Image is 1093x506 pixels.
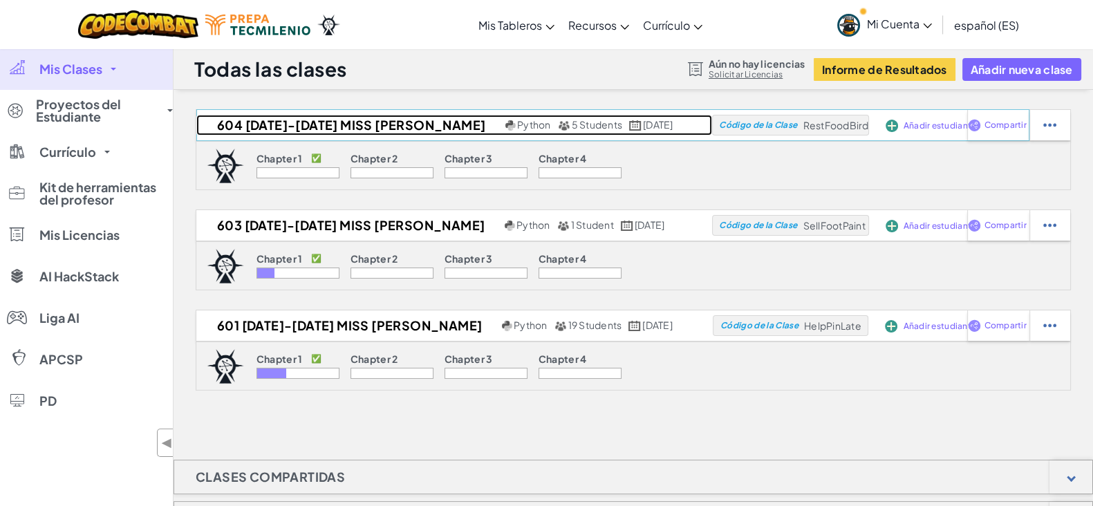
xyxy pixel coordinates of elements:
[867,17,932,31] span: Mi Cuenta
[505,221,515,231] img: python.png
[539,353,587,364] p: Chapter 4
[196,315,498,336] h2: 601 [DATE]-[DATE] MISS [PERSON_NAME]
[954,18,1019,32] span: español (ES)
[568,319,622,331] span: 19 Students
[886,220,898,232] img: IconAddStudents.svg
[39,229,120,241] span: Mis Licencias
[1043,119,1056,131] img: IconStudentEllipsis.svg
[830,3,939,46] a: Mi Cuenta
[445,253,493,264] p: Chapter 3
[709,69,805,80] a: Solicitar Licencias
[516,218,550,231] span: Python
[539,253,587,264] p: Chapter 4
[517,118,550,131] span: Python
[39,63,102,75] span: Mis Clases
[904,222,981,230] span: Añadir estudiantes
[962,58,1081,81] button: Añadir nueva clase
[984,221,1026,229] span: Compartir
[256,253,303,264] p: Chapter 1
[719,121,797,129] span: Código de la Clase
[351,253,398,264] p: Chapter 2
[628,321,641,331] img: calendar.svg
[984,121,1026,129] span: Compartir
[903,322,980,330] span: Añadir estudiantes
[78,10,199,39] img: CodeCombat logo
[445,353,493,364] p: Chapter 3
[351,153,398,164] p: Chapter 2
[561,6,636,44] a: Recursos
[803,219,865,232] span: SellFootPaint
[502,321,512,331] img: python.png
[643,118,673,131] span: [DATE]
[886,120,898,132] img: IconAddStudents.svg
[984,321,1026,330] span: Compartir
[505,120,516,131] img: python.png
[1043,319,1056,332] img: IconStudentEllipsis.svg
[635,218,664,231] span: [DATE]
[642,319,672,331] span: [DATE]
[194,56,347,82] h1: Todas las clases
[709,58,805,69] span: Aún no hay licencias
[643,18,690,32] span: Currículo
[311,153,321,164] p: ✅
[174,460,366,494] h1: Clases Compartidas
[568,18,617,32] span: Recursos
[196,115,712,135] a: 604 [DATE]-[DATE] MISS [PERSON_NAME] Python 5 Students [DATE]
[629,120,642,131] img: calendar.svg
[39,270,119,283] span: AI HackStack
[471,6,561,44] a: Mis Tableros
[256,353,303,364] p: Chapter 1
[351,353,398,364] p: Chapter 2
[445,153,493,164] p: Chapter 3
[904,122,981,130] span: Añadir estudiantes
[161,433,173,453] span: ◀
[571,218,614,231] span: 1 Student
[196,215,501,236] h2: 603 [DATE]-[DATE] MISS [PERSON_NAME]
[554,321,567,331] img: MultipleUsers.png
[207,349,244,384] img: logo
[514,319,547,331] span: Python
[968,319,981,332] img: IconShare_Purple.svg
[558,120,570,131] img: MultipleUsers.png
[621,221,633,231] img: calendar.svg
[311,253,321,264] p: ✅
[720,321,798,330] span: Código de la Clase
[196,215,712,236] a: 603 [DATE]-[DATE] MISS [PERSON_NAME] Python 1 Student [DATE]
[205,15,310,35] img: Tecmilenio logo
[317,15,339,35] img: Ozaria
[572,118,622,131] span: 5 Students
[196,115,502,135] h2: 604 [DATE]-[DATE] MISS [PERSON_NAME]
[256,153,303,164] p: Chapter 1
[539,153,587,164] p: Chapter 4
[1043,219,1056,232] img: IconStudentEllipsis.svg
[39,312,80,324] span: Liga AI
[804,319,861,332] span: HelpPinLate
[968,119,981,131] img: IconShare_Purple.svg
[968,219,981,232] img: IconShare_Purple.svg
[311,353,321,364] p: ✅
[885,320,897,332] img: IconAddStudents.svg
[557,221,570,231] img: MultipleUsers.png
[837,14,860,37] img: avatar
[947,6,1026,44] a: español (ES)
[719,221,797,229] span: Código de la Clase
[196,315,713,336] a: 601 [DATE]-[DATE] MISS [PERSON_NAME] Python 19 Students [DATE]
[478,18,542,32] span: Mis Tableros
[36,98,159,123] span: Proyectos del Estudiante
[803,119,868,131] span: RestFoodBird
[207,249,244,283] img: logo
[207,149,244,183] img: logo
[814,58,955,81] button: Informe de Resultados
[39,146,96,158] span: Currículo
[39,181,164,206] span: Kit de herramientas del profesor
[636,6,709,44] a: Currículo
